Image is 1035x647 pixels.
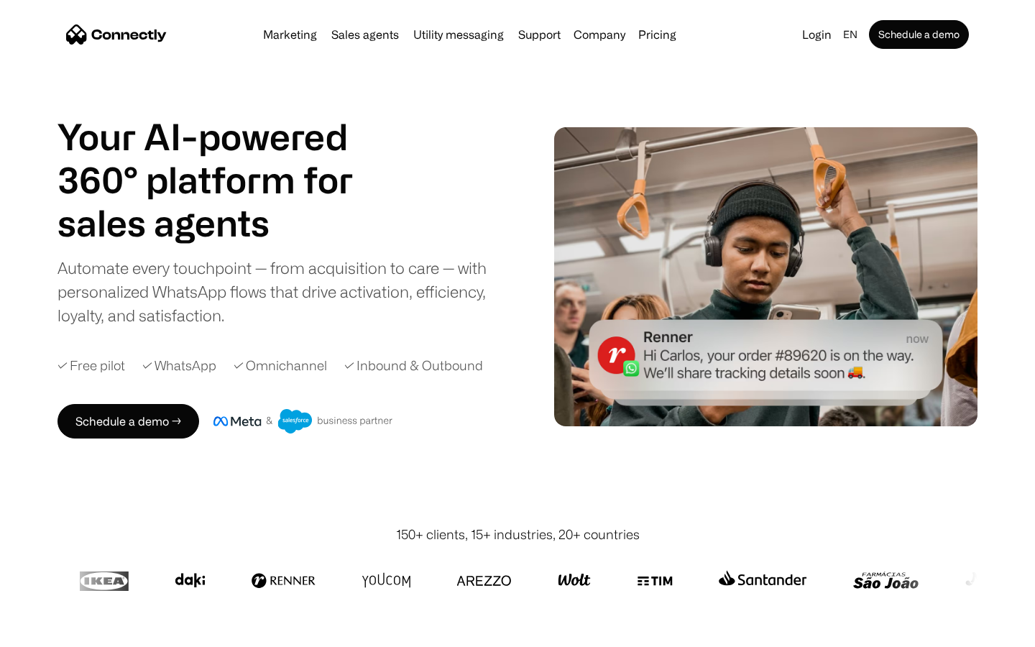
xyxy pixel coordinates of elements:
[869,20,969,49] a: Schedule a demo
[57,201,388,244] div: 1 of 4
[837,24,866,45] div: en
[142,356,216,375] div: ✓ WhatsApp
[408,29,510,40] a: Utility messaging
[512,29,566,40] a: Support
[14,620,86,642] aside: Language selected: English
[57,201,388,244] div: carousel
[396,525,640,544] div: 150+ clients, 15+ industries, 20+ countries
[213,409,393,433] img: Meta and Salesforce business partner badge.
[57,404,199,439] a: Schedule a demo →
[326,29,405,40] a: Sales agents
[344,356,483,375] div: ✓ Inbound & Outbound
[632,29,682,40] a: Pricing
[57,201,388,244] h1: sales agents
[574,24,625,45] div: Company
[57,356,125,375] div: ✓ Free pilot
[843,24,857,45] div: en
[29,622,86,642] ul: Language list
[569,24,630,45] div: Company
[796,24,837,45] a: Login
[257,29,323,40] a: Marketing
[234,356,327,375] div: ✓ Omnichannel
[57,256,510,327] div: Automate every touchpoint — from acquisition to care — with personalized WhatsApp flows that driv...
[66,24,167,45] a: home
[57,115,388,201] h1: Your AI-powered 360° platform for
